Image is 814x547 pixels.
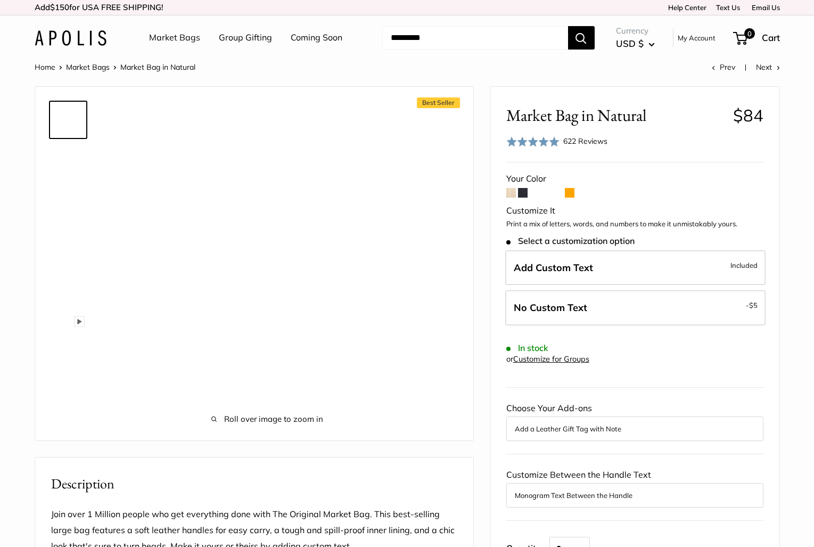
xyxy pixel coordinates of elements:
[49,399,87,437] a: Market Bag in Natural
[506,467,763,508] div: Customize Between the Handle Text
[51,473,457,494] h2: Description
[616,35,655,52] button: USD $
[506,401,763,441] div: Choose Your Add-ons
[513,354,589,364] a: Customize for Groups
[746,299,758,312] span: -
[505,250,766,285] label: Add Custom Text
[35,62,55,72] a: Home
[748,3,780,12] a: Email Us
[219,30,272,46] a: Group Gifting
[120,412,414,427] span: Roll over image to zoom in
[291,30,342,46] a: Coming Soon
[734,29,780,46] a: 0 Cart
[506,171,763,187] div: Your Color
[506,352,589,366] div: or
[149,30,200,46] a: Market Bags
[49,314,87,352] a: Market Bag in Natural
[514,262,593,274] span: Add Custom Text
[50,2,69,12] span: $150
[730,259,758,272] span: Included
[505,290,766,325] label: Leave Blank
[678,31,716,44] a: My Account
[506,219,763,230] p: Print a mix of letters, words, and numbers to make it unmistakably yours.
[49,356,87,395] a: Market Bag in Natural
[568,26,595,50] button: Search
[515,489,755,502] button: Monogram Text Between the Handle
[49,143,87,182] a: Market Bag in Natural
[756,62,780,72] a: Next
[382,26,568,50] input: Search...
[563,136,607,146] span: 622 Reviews
[120,62,195,72] span: Market Bag in Natural
[506,343,548,353] span: In stock
[749,301,758,309] span: $5
[49,101,87,139] a: Market Bag in Natural
[514,301,587,314] span: No Custom Text
[49,271,87,309] a: description_13" wide, 18" high, 8" deep; handles: 3.5"
[506,203,763,219] div: Customize It
[716,3,740,12] a: Text Us
[616,23,655,38] span: Currency
[417,97,460,108] span: Best Seller
[515,422,755,435] button: Add a Leather Gift Tag with Note
[35,30,106,46] img: Apolis
[616,38,644,49] span: USD $
[35,60,195,74] nav: Breadcrumb
[49,228,87,267] a: Market Bag in Natural
[664,3,706,12] a: Help Center
[744,28,754,39] span: 0
[66,62,110,72] a: Market Bags
[506,105,725,125] span: Market Bag in Natural
[49,186,87,224] a: Market Bag in Natural
[762,32,780,43] span: Cart
[712,62,735,72] a: Prev
[733,105,763,126] span: $84
[506,236,635,246] span: Select a customization option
